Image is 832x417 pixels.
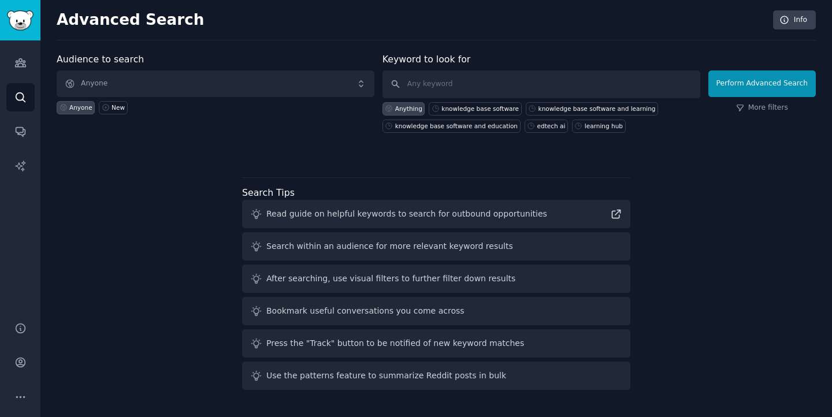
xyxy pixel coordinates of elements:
[736,103,788,113] a: More filters
[57,11,767,29] h2: Advanced Search
[266,370,506,382] div: Use the patterns feature to summarize Reddit posts in bulk
[266,273,515,285] div: After searching, use visual filters to further filter down results
[242,187,295,198] label: Search Tips
[69,103,92,111] div: Anyone
[99,101,127,114] a: New
[538,105,656,113] div: knowledge base software and learning
[537,122,566,130] div: edtech ai
[266,305,465,317] div: Bookmark useful conversations you come across
[57,54,144,65] label: Audience to search
[266,208,547,220] div: Read guide on helpful keywords to search for outbound opportunities
[773,10,816,30] a: Info
[395,105,422,113] div: Anything
[441,105,519,113] div: knowledge base software
[266,240,513,252] div: Search within an audience for more relevant keyword results
[382,70,700,98] input: Any keyword
[708,70,816,97] button: Perform Advanced Search
[382,54,471,65] label: Keyword to look for
[112,103,125,111] div: New
[7,10,34,31] img: GummySearch logo
[57,70,374,97] button: Anyone
[395,122,518,130] div: knowledge base software and education
[266,337,524,349] div: Press the "Track" button to be notified of new keyword matches
[585,122,623,130] div: learning hub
